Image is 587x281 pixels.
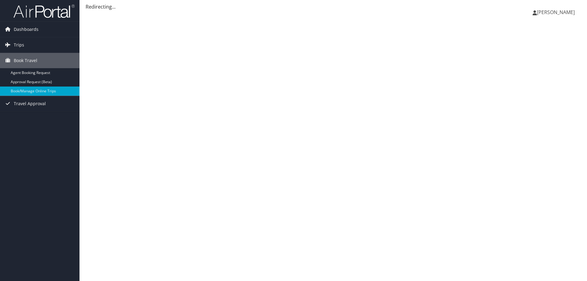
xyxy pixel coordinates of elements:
[533,3,581,21] a: [PERSON_NAME]
[14,96,46,111] span: Travel Approval
[537,9,575,16] span: [PERSON_NAME]
[13,4,75,18] img: airportal-logo.png
[86,3,581,10] div: Redirecting...
[14,22,39,37] span: Dashboards
[14,53,37,68] span: Book Travel
[14,37,24,53] span: Trips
